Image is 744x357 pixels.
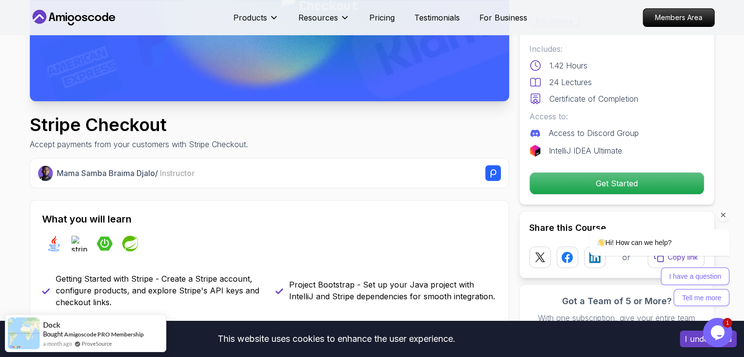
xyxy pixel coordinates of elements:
img: provesource social proof notification image [8,317,40,349]
a: For Business [479,12,527,23]
p: Get Started [530,173,704,194]
h2: What you will learn [42,212,497,226]
img: jetbrains logo [529,145,541,156]
span: Instructor [160,168,195,178]
p: Access to Discord Group [549,127,639,139]
a: Testimonials [414,12,460,23]
img: java logo [46,236,62,251]
p: With one subscription, give your entire team access to all courses and features. [529,312,704,335]
p: 24 Lectures [549,76,592,88]
p: Certificate of Completion [549,93,638,105]
p: Mama Samba Braima Djalo / [57,167,195,179]
button: Products [233,12,279,31]
img: stripe logo [71,236,87,251]
p: Webhooks Mastery - Handle Stripe webhooks to capture real-time payment events securely and test i... [289,320,497,355]
button: Accept cookies [680,331,737,347]
p: Getting Started with Stripe - Create a Stripe account, configure products, and explore Stripe's A... [56,273,264,308]
h2: Share this Course [529,221,704,235]
p: Accept payments from your customers with Stripe Checkout. [30,138,248,150]
a: ProveSource [82,339,112,348]
div: This website uses cookies to enhance the user experience. [7,328,665,350]
img: spring-boot logo [97,236,113,251]
a: Amigoscode PRO Membership [64,331,144,338]
iframe: chat widget [703,318,734,347]
button: Get Started [529,172,704,195]
h3: Got a Team of 5 or More? [529,294,704,308]
p: Resources [298,12,338,23]
img: spring logo [122,236,138,251]
h1: Stripe Checkout [30,115,248,134]
p: Members Area [643,9,714,26]
p: Includes: [529,43,704,55]
span: Bought [43,330,63,338]
iframe: chat widget [558,141,734,313]
img: Nelson Djalo [38,166,53,181]
p: 1.42 Hours [549,60,587,71]
button: Resources [298,12,350,31]
a: Pricing [369,12,395,23]
p: Project Bootstrap - Set up your Java project with IntelliJ and Stripe dependencies for smooth int... [289,279,497,302]
span: Dock [43,321,60,329]
a: Members Area [643,8,715,27]
span: a month ago [43,339,72,348]
p: Access to: [529,111,704,122]
p: Products [233,12,267,23]
p: IntelliJ IDEA Ultimate [549,145,622,156]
